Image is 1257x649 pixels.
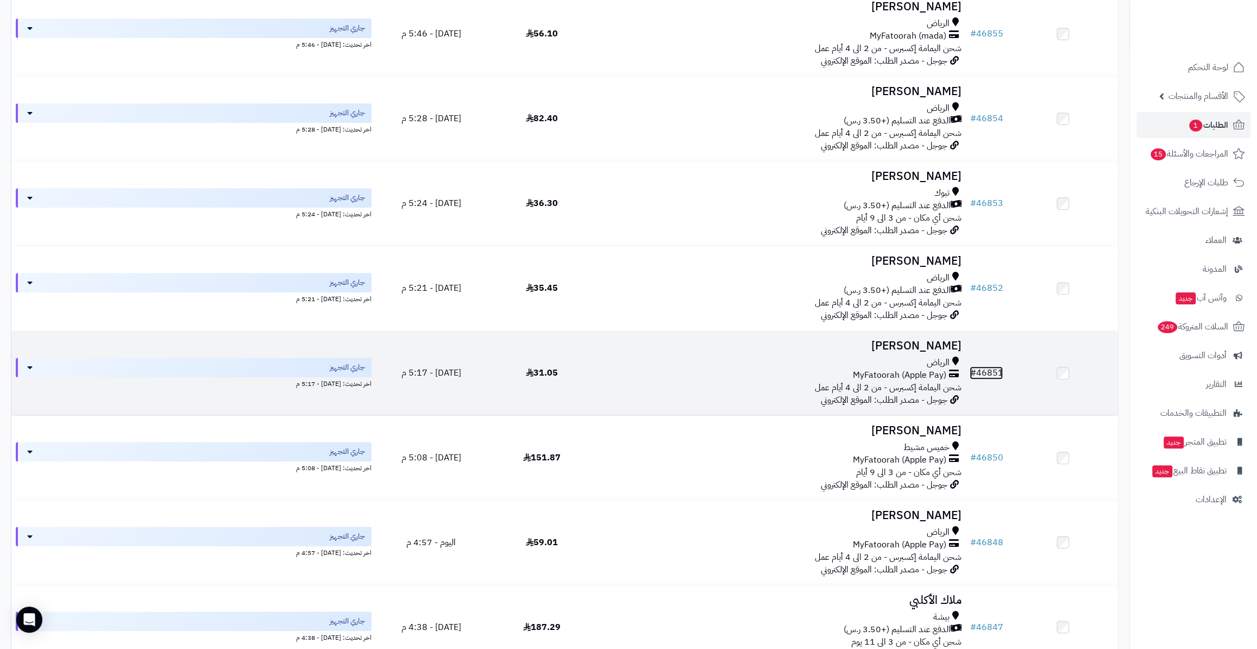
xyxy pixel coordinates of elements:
span: شحن اليمامة إكسبرس - من 2 الى 4 أيام عمل [814,42,961,55]
span: 15 [1151,148,1166,160]
span: # [970,536,976,549]
a: تطبيق المتجرجديد [1136,429,1250,455]
a: الإعدادات [1136,486,1250,513]
span: [DATE] - 5:21 م [401,282,461,295]
span: الرياض [926,526,949,539]
span: جديد [1164,436,1184,448]
span: المراجعات والأسئلة [1149,146,1228,161]
span: [DATE] - 5:46 م [401,27,461,40]
span: جاري التجهيز [330,277,365,288]
span: الرياض [926,102,949,115]
h3: ملاك الأكلبي [601,594,961,607]
span: # [970,197,976,210]
span: جاري التجهيز [330,362,365,373]
span: لوحة التحكم [1188,60,1228,75]
span: 151.87 [523,451,561,464]
a: #46853 [970,197,1003,210]
span: الرياض [926,272,949,284]
h3: [PERSON_NAME] [601,509,961,522]
span: تبوك [934,187,949,199]
span: جاري التجهيز [330,616,365,627]
img: logo-2.png [1183,29,1247,52]
span: التطبيقات والخدمات [1160,405,1227,421]
a: #46854 [970,112,1003,125]
span: الدفع عند التسليم (+3.50 ر.س) [843,199,950,212]
span: شحن اليمامة إكسبرس - من 2 الى 4 أيام عمل [814,127,961,140]
span: تطبيق المتجر [1162,434,1227,450]
a: التطبيقات والخدمات [1136,400,1250,426]
span: MyFatoorah (mada) [869,30,946,42]
span: # [970,282,976,295]
span: العملاء [1205,233,1227,248]
span: الرياض [926,17,949,30]
span: السلات المتروكة [1157,319,1228,334]
h3: [PERSON_NAME] [601,340,961,352]
span: خميس مشيط [903,441,949,454]
span: جديد [1152,465,1172,477]
span: 36.30 [526,197,558,210]
span: MyFatoorah (Apple Pay) [852,454,946,466]
span: 35.45 [526,282,558,295]
span: 82.40 [526,112,558,125]
span: 1 [1189,120,1202,132]
div: Open Intercom Messenger [16,607,42,633]
a: تطبيق نقاط البيعجديد [1136,458,1250,484]
div: اخر تحديث: [DATE] - 5:21 م [16,292,372,304]
h3: [PERSON_NAME] [601,170,961,183]
span: 249 [1158,321,1177,333]
span: جاري التجهيز [330,108,365,118]
a: الطلبات1 [1136,112,1250,138]
a: المراجعات والأسئلة15 [1136,141,1250,167]
h3: [PERSON_NAME] [601,1,961,13]
span: جوجل - مصدر الطلب: الموقع الإلكتروني [820,563,947,576]
span: جوجل - مصدر الطلب: الموقع الإلكتروني [820,139,947,152]
a: #46850 [970,451,1003,464]
span: الرياض [926,357,949,369]
a: إشعارات التحويلات البنكية [1136,198,1250,224]
a: وآتس آبجديد [1136,285,1250,311]
a: #46847 [970,621,1003,634]
a: طلبات الإرجاع [1136,170,1250,196]
span: جوجل - مصدر الطلب: الموقع الإلكتروني [820,394,947,407]
h3: [PERSON_NAME] [601,255,961,267]
span: بيشة [933,611,949,623]
div: اخر تحديث: [DATE] - 5:46 م [16,38,372,49]
a: #46851 [970,366,1003,379]
span: MyFatoorah (Apple Pay) [852,369,946,382]
span: الأقسام والمنتجات [1168,89,1228,104]
span: شحن أي مكان - من 3 الى 9 أيام [856,211,961,224]
h3: [PERSON_NAME] [601,425,961,437]
span: اليوم - 4:57 م [406,536,456,549]
span: جوجل - مصدر الطلب: الموقع الإلكتروني [820,478,947,491]
span: جاري التجهيز [330,192,365,203]
span: وآتس آب [1174,290,1227,305]
span: الطلبات [1188,117,1228,133]
span: جوجل - مصدر الطلب: الموقع الإلكتروني [820,309,947,322]
span: جاري التجهيز [330,446,365,457]
span: الإعدادات [1196,492,1227,507]
a: لوحة التحكم [1136,54,1250,80]
a: #46852 [970,282,1003,295]
a: #46848 [970,536,1003,549]
span: شحن اليمامة إكسبرس - من 2 الى 4 أيام عمل [814,296,961,309]
span: [DATE] - 5:28 م [401,112,461,125]
span: إشعارات التحويلات البنكية [1146,204,1228,219]
div: اخر تحديث: [DATE] - 4:57 م [16,546,372,558]
div: اخر تحديث: [DATE] - 5:08 م [16,461,372,473]
div: اخر تحديث: [DATE] - 5:24 م [16,208,372,219]
span: [DATE] - 5:24 م [401,197,461,210]
span: # [970,27,976,40]
span: الدفع عند التسليم (+3.50 ر.س) [843,115,950,127]
a: أدوات التسويق [1136,342,1250,369]
span: شحن اليمامة إكسبرس - من 2 الى 4 أيام عمل [814,381,961,394]
div: اخر تحديث: [DATE] - 4:38 م [16,631,372,642]
div: اخر تحديث: [DATE] - 5:28 م [16,123,372,134]
span: الدفع عند التسليم (+3.50 ر.س) [843,623,950,636]
a: العملاء [1136,227,1250,253]
span: تطبيق نقاط البيع [1151,463,1227,478]
span: # [970,112,976,125]
span: شحن اليمامة إكسبرس - من 2 الى 4 أيام عمل [814,551,961,564]
a: السلات المتروكة249 [1136,314,1250,340]
span: جاري التجهيز [330,531,365,542]
a: #46855 [970,27,1003,40]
